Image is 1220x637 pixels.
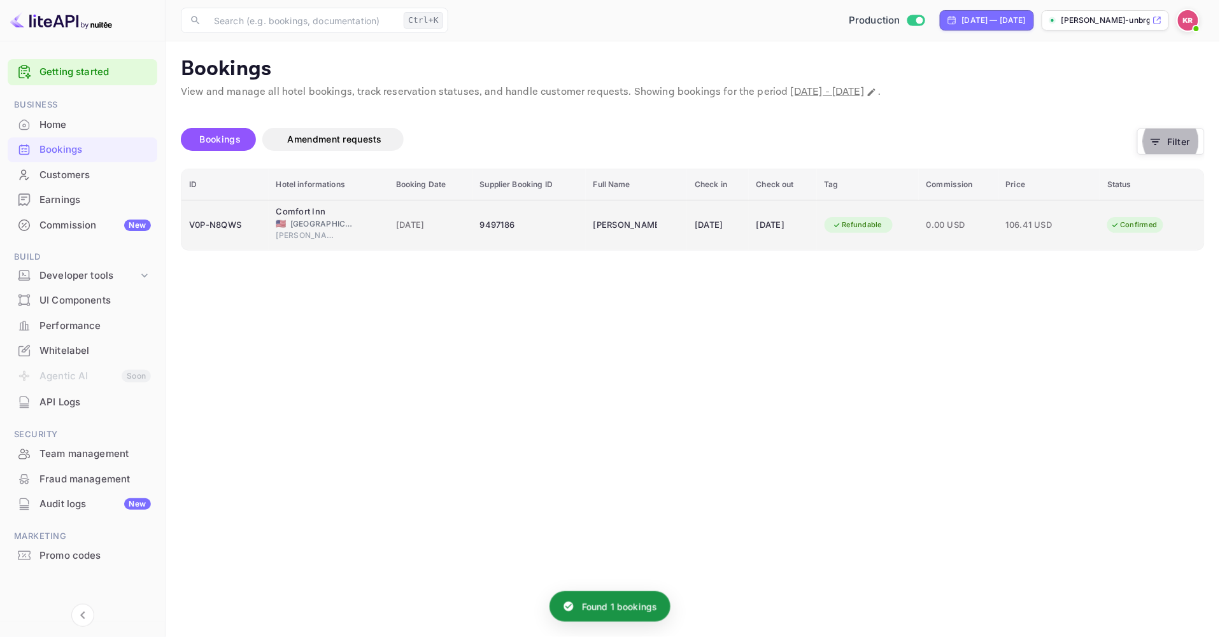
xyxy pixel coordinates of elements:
[1137,129,1205,155] button: Filter
[8,529,157,543] span: Marketing
[8,390,157,415] div: API Logs
[39,447,151,461] div: Team management
[8,467,157,492] div: Fraud management
[404,12,443,29] div: Ctrl+K
[8,390,157,414] a: API Logs
[8,492,157,517] div: Audit logsNew
[926,218,991,232] span: 0.00 USD
[276,206,340,218] div: Comfort Inn
[8,113,157,137] div: Home
[8,250,157,264] span: Build
[8,467,157,491] a: Fraud management
[593,215,657,235] div: Robert Hacker
[181,169,269,200] th: ID
[39,497,151,512] div: Audit logs
[39,549,151,563] div: Promo codes
[480,215,578,235] div: 9497186
[8,113,157,136] a: Home
[39,269,138,283] div: Developer tools
[39,65,151,80] a: Getting started
[8,163,157,188] div: Customers
[844,13,930,28] div: Switch to Sandbox mode
[1061,15,1150,26] p: [PERSON_NAME]-unbrg.[PERSON_NAME]...
[8,288,157,312] a: UI Components
[849,13,900,28] span: Production
[200,134,241,144] span: Bookings
[8,163,157,186] a: Customers
[181,85,1205,100] p: View and manage all hotel bookings, track reservation statuses, and handle customer requests. Sho...
[39,395,151,410] div: API Logs
[269,169,388,200] th: Hotel informations
[124,220,151,231] div: New
[8,314,157,339] div: Performance
[396,218,465,232] span: [DATE]
[695,215,741,235] div: [DATE]
[8,339,157,362] a: Whitelabel
[206,8,399,33] input: Search (e.g. bookings, documentation)
[39,218,151,233] div: Commission
[8,188,157,213] div: Earnings
[124,498,151,510] div: New
[10,10,112,31] img: LiteAPI logo
[472,169,586,200] th: Supplier Booking ID
[1006,218,1070,232] span: 106.41 USD
[8,137,157,161] a: Bookings
[181,169,1204,250] table: booking table
[791,85,864,99] span: [DATE] - [DATE]
[749,169,817,200] th: Check out
[8,137,157,162] div: Bookings
[8,543,157,568] div: Promo codes
[1100,169,1204,200] th: Status
[39,319,151,333] div: Performance
[39,118,151,132] div: Home
[8,98,157,112] span: Business
[8,59,157,85] div: Getting started
[39,193,151,207] div: Earnings
[919,169,998,200] th: Commission
[825,217,891,233] div: Refundable
[288,134,382,144] span: Amendment requests
[1103,217,1166,233] div: Confirmed
[39,168,151,183] div: Customers
[8,265,157,287] div: Developer tools
[276,230,340,241] span: [PERSON_NAME]
[189,215,261,235] div: V0P-N8QWS
[8,428,157,442] span: Security
[290,218,354,230] span: [GEOGRAPHIC_DATA]
[8,288,157,313] div: UI Components
[756,215,809,235] div: [DATE]
[276,220,287,228] span: United States of America
[586,169,687,200] th: Full Name
[998,169,1100,200] th: Price
[8,188,157,211] a: Earnings
[8,213,157,238] div: CommissionNew
[71,604,94,627] button: Collapse navigation
[388,169,472,200] th: Booking Date
[8,339,157,363] div: Whitelabel
[962,15,1026,26] div: [DATE] — [DATE]
[582,600,657,613] p: Found 1 bookings
[865,86,878,99] button: Change date range
[181,128,1137,151] div: account-settings tabs
[1178,10,1198,31] img: Kobus Roux
[39,143,151,157] div: Bookings
[8,442,157,466] div: Team management
[817,169,919,200] th: Tag
[39,344,151,358] div: Whitelabel
[8,314,157,337] a: Performance
[8,492,157,515] a: Audit logsNew
[39,293,151,308] div: UI Components
[687,169,749,200] th: Check in
[8,213,157,237] a: CommissionNew
[181,57,1205,82] p: Bookings
[8,543,157,567] a: Promo codes
[39,472,151,487] div: Fraud management
[8,442,157,465] a: Team management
